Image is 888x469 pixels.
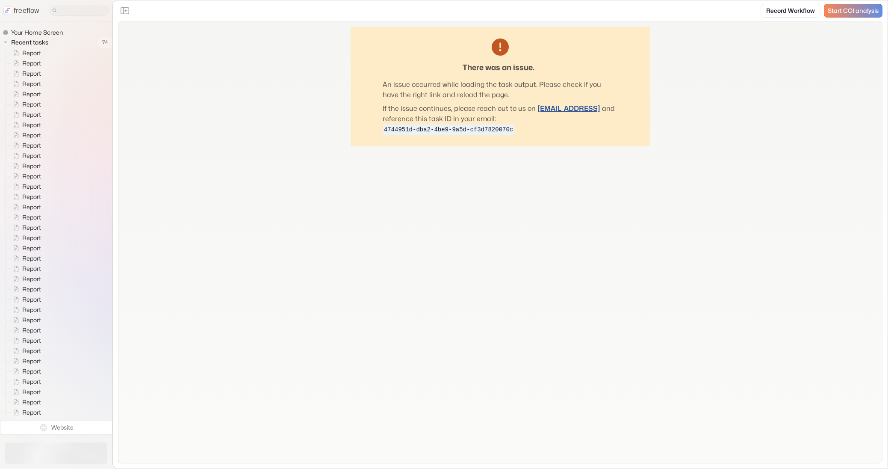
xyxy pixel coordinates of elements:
span: Report [21,203,44,211]
a: Report [6,284,44,294]
a: Report [6,397,44,407]
span: Report [21,295,44,304]
span: Report [21,182,44,191]
span: Report [21,275,44,283]
a: Record Workflow [761,4,820,18]
p: If the issue continues, please reach out to us on and reference this task ID in your email: [383,104,618,135]
span: Report [21,162,44,170]
a: Report [6,99,44,110]
p: An issue occurred while loading the task output. Please check if you have the right link and relo... [383,80,618,100]
span: Report [21,244,44,252]
a: Report [6,140,44,151]
a: Report [6,202,44,212]
span: Report [21,357,44,365]
a: Report [6,294,44,305]
span: Report [21,110,44,119]
a: Report [6,335,44,346]
a: Report [6,110,44,120]
a: Report [6,68,44,79]
span: Report [21,69,44,78]
button: Close the sidebar [118,4,132,18]
a: [EMAIL_ADDRESS] [537,104,600,113]
span: Report [21,408,44,417]
span: Report [21,80,44,88]
a: Report [6,233,44,243]
code: 4744951d-dba2-4be9-9a5d-cf3d7820070c [383,125,514,135]
span: Report [21,151,44,160]
span: 74 [98,37,112,48]
a: Report [6,171,44,181]
span: Report [21,90,44,98]
span: Report [21,336,44,345]
a: Report [6,346,44,356]
a: Report [6,120,44,130]
a: Report [6,264,44,274]
span: Report [21,316,44,324]
span: Report [21,223,44,232]
span: Report [21,347,44,355]
span: Report [21,131,44,140]
a: Report [6,79,44,89]
a: Report [6,325,44,335]
span: Recent tasks [9,38,51,47]
a: Report [6,356,44,366]
a: Report [6,243,44,253]
a: Report [6,366,44,377]
a: Report [6,407,44,418]
span: Report [21,234,44,242]
a: freeflow [3,6,39,16]
span: Report [21,49,44,57]
span: Report [21,59,44,68]
a: Your Home Screen [3,28,66,37]
span: Report [21,100,44,109]
a: Report [6,377,44,387]
p: freeflow [14,6,39,16]
span: Report [21,254,44,263]
span: Report [21,141,44,150]
a: Start COI analysis [824,4,882,18]
span: Report [21,264,44,273]
a: Report [6,89,44,99]
a: Report [6,58,44,68]
span: Report [21,172,44,181]
button: Recent tasks [3,37,52,47]
span: Report [21,121,44,129]
span: Report [21,306,44,314]
span: Report [21,398,44,407]
span: Report [21,285,44,294]
span: Report [21,193,44,201]
span: Report [21,388,44,396]
a: Report [6,181,44,192]
span: Start COI analysis [828,7,879,15]
div: There was an issue. [463,62,534,73]
a: Report [6,274,44,284]
span: Your Home Screen [9,28,65,37]
a: Report [6,387,44,397]
span: Report [21,367,44,376]
a: Report [6,305,44,315]
a: Report [6,130,44,140]
a: Report [6,212,44,223]
span: Report [21,326,44,335]
a: Report [6,315,44,325]
a: Report [6,192,44,202]
a: Report [6,253,44,264]
span: Report [21,377,44,386]
a: Report [6,223,44,233]
a: Report [6,161,44,171]
span: Report [21,213,44,222]
a: Report [6,151,44,161]
a: Report [6,48,44,58]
